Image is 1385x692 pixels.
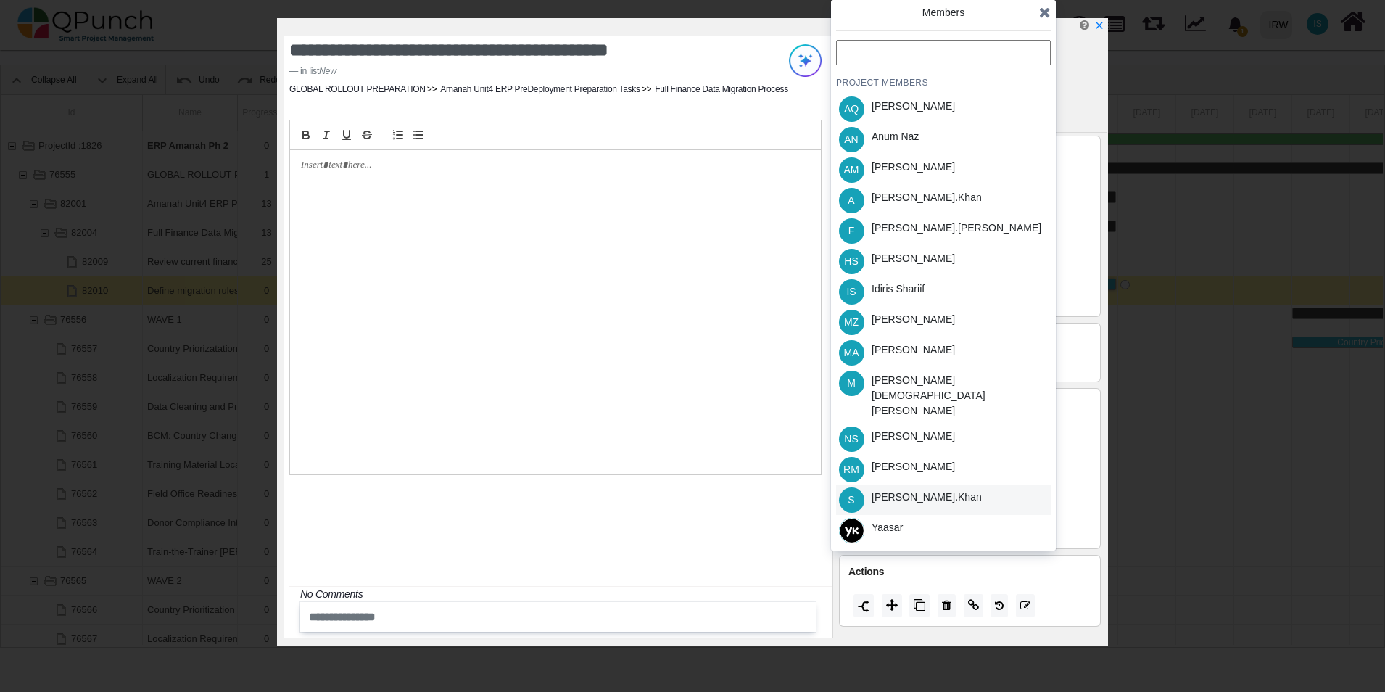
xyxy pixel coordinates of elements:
span: A [848,195,854,205]
span: Fahmina.parvej [839,218,864,244]
span: MZ [844,317,859,327]
span: HS [844,256,858,266]
span: Idiris Shariif [839,279,864,305]
img: split.9d50320.png [858,601,869,612]
span: Yaasar [839,518,864,543]
li: GLOBAL ROLLOUT PREPARATION [289,83,426,96]
div: [PERSON_NAME].khan [872,190,982,205]
li: Amanah Unit4 ERP PreDeployment Preparation Tasks [426,83,640,96]
button: Copy Link [964,594,983,617]
div: [PERSON_NAME] [872,342,955,358]
span: Morufu Adesanya [839,340,864,366]
h4: PROJECT MEMBERS [836,77,1051,88]
div: [PERSON_NAME][DEMOGRAPHIC_DATA][PERSON_NAME] [872,373,1046,419]
span: Anum Naz [839,127,864,152]
button: Delete [938,594,956,617]
div: [PERSON_NAME].khan [872,490,982,505]
span: Azeem.khan [839,188,864,213]
div: [PERSON_NAME] [872,459,955,474]
span: AM [844,165,859,175]
span: IS [846,287,856,297]
span: AQ [844,104,859,114]
img: Try writing with AI [789,44,822,77]
button: Copy [909,594,930,617]
span: Salman.khan [839,487,864,513]
button: Move [882,594,902,617]
footer: in list [289,65,729,78]
div: Anum Naz [872,129,919,144]
cite: Source Title [319,66,336,76]
div: Idiris Shariif [872,281,925,297]
i: No Comments [300,588,363,600]
span: Aamar Qayum [839,96,864,122]
button: History [991,594,1008,617]
span: Ruman Muhith [839,457,864,482]
div: [PERSON_NAME] [872,312,955,327]
img: avatar [839,518,864,543]
span: Mohammed Zabhier [839,310,864,335]
span: Muhammad.shoaib [839,371,864,396]
div: [PERSON_NAME] [872,99,955,114]
span: Nadeem Sheikh [839,427,864,452]
div: [PERSON_NAME] [872,160,955,175]
span: AN [844,134,858,144]
span: NS [844,434,858,444]
li: Full Finance Data Migration Process [640,83,788,96]
span: RM [843,464,859,474]
button: Split [853,594,874,617]
div: [PERSON_NAME] [872,429,955,444]
button: Edit [1016,594,1035,617]
u: New [319,66,336,76]
div: [PERSON_NAME] [872,251,955,266]
span: Asad Malik [839,157,864,183]
span: M [847,378,856,388]
div: Yaasar [872,520,903,535]
span: Actions [848,566,884,577]
div: [PERSON_NAME].[PERSON_NAME] [872,221,1041,236]
span: MA [844,347,859,358]
span: S [848,495,854,505]
span: Hassan Saleem [839,249,864,274]
span: F [848,226,855,236]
